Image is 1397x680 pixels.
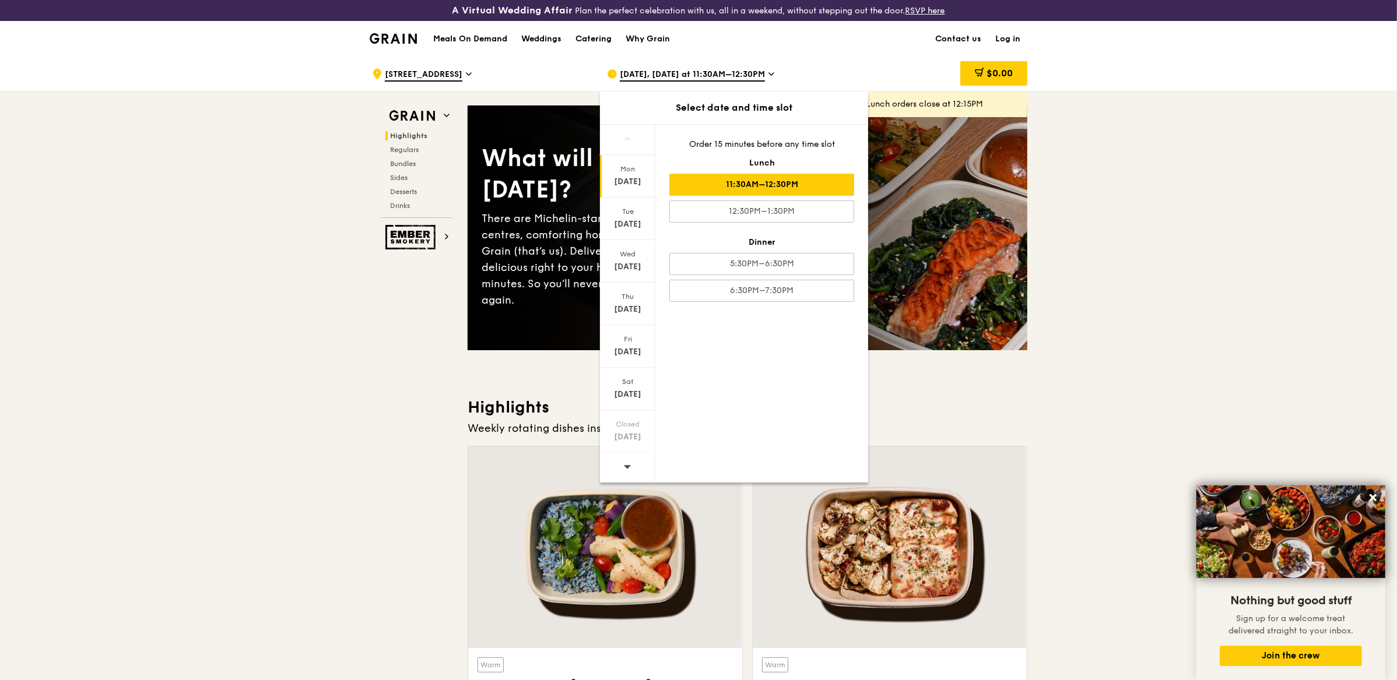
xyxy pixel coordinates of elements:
span: Bundles [390,160,416,168]
span: [STREET_ADDRESS] [385,69,462,82]
div: [DATE] [602,431,654,443]
div: 12:30PM–1:30PM [669,200,854,223]
button: Close [1364,488,1382,507]
div: Weddings [521,22,561,57]
span: Regulars [390,146,419,154]
h3: Highlights [468,397,1027,418]
span: Nothing but good stuff [1230,594,1352,608]
div: Why Grain [626,22,670,57]
a: Weddings [514,22,568,57]
div: Order 15 minutes before any time slot [669,139,854,150]
div: [DATE] [602,219,654,230]
div: 6:30PM–7:30PM [669,280,854,302]
div: Warm [762,657,788,672]
a: Catering [568,22,619,57]
button: Join the crew [1220,646,1362,666]
a: Log in [988,22,1027,57]
div: Lunch [669,157,854,169]
div: Select date and time slot [600,101,868,115]
h1: Meals On Demand [433,33,507,45]
a: Contact us [928,22,988,57]
span: Drinks [390,202,410,210]
a: Why Grain [619,22,677,57]
div: There are Michelin-star restaurants, hawker centres, comforting home-cooked classics… and Grain (... [482,210,747,308]
a: RSVP here [905,6,945,16]
div: Sat [602,377,654,386]
div: [DATE] [602,261,654,273]
div: Plan the perfect celebration with us, all in a weekend, without stepping out the door. [363,5,1034,16]
img: DSC07876-Edit02-Large.jpeg [1196,485,1385,578]
div: Wed [602,249,654,259]
div: What will you eat [DATE]? [482,143,747,206]
div: Warm [478,657,504,672]
div: [DATE] [602,389,654,400]
span: Highlights [390,132,427,140]
span: Sides [390,174,408,182]
img: Grain [370,33,417,44]
img: Grain web logo [385,105,439,126]
span: $0.00 [987,68,1013,79]
h3: A Virtual Wedding Affair [452,5,573,16]
div: Lunch orders close at 12:15PM [866,98,1018,110]
div: Fri [602,334,654,344]
span: Sign up for a welcome treat delivered straight to your inbox. [1228,614,1353,636]
div: Dinner [669,237,854,248]
img: Ember Smokery web logo [385,225,439,249]
div: Weekly rotating dishes inspired by flavours from around the world. [468,420,1027,436]
a: GrainGrain [370,20,417,55]
div: Closed [602,420,654,429]
div: Tue [602,207,654,216]
div: Catering [575,22,612,57]
div: Thu [602,292,654,301]
div: Mon [602,164,654,174]
span: Desserts [390,188,417,196]
div: [DATE] [602,304,654,315]
div: [DATE] [602,176,654,188]
span: [DATE], [DATE] at 11:30AM–12:30PM [620,69,765,82]
div: 11:30AM–12:30PM [669,174,854,196]
div: [DATE] [602,346,654,358]
div: 5:30PM–6:30PM [669,253,854,275]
